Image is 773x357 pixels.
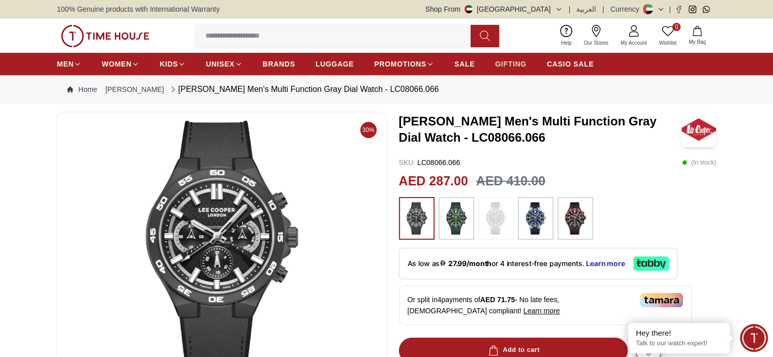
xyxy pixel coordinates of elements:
[689,6,696,13] a: Instagram
[675,6,683,13] a: Facebook
[61,25,149,47] img: ...
[374,55,434,73] a: PROMOTIONS
[454,55,475,73] a: SALE
[682,112,716,147] img: LEE COOPER Men's Multi Function Gray Dial Watch - LC08066.066
[399,157,460,168] p: LC08066.066
[669,4,671,14] span: |
[102,59,132,69] span: WOMEN
[636,328,722,338] div: Hey there!
[57,75,716,104] nav: Breadcrumb
[425,4,563,14] button: Shop From[GEOGRAPHIC_DATA]
[682,157,716,168] p: ( In stock )
[563,202,588,235] img: ...
[672,23,681,31] span: 0
[610,4,643,14] div: Currency
[685,38,710,46] span: My Bag
[168,83,439,95] div: [PERSON_NAME] Men's Multi Function Gray Dial Watch - LC08066.066
[557,39,576,47] span: Help
[569,4,571,14] span: |
[616,39,651,47] span: My Account
[404,202,429,235] img: ...
[57,4,220,14] span: 100% Genuine products with International Warranty
[483,202,509,235] img: ...
[465,5,473,13] img: United Arab Emirates
[602,4,604,14] span: |
[399,113,682,146] h3: [PERSON_NAME] Men's Multi Function Gray Dial Watch - LC08066.066
[160,59,178,69] span: KIDS
[555,23,578,49] a: Help
[399,158,416,167] span: SKU :
[444,202,469,235] img: ...
[206,55,242,73] a: UNISEX
[399,285,692,325] div: Or split in 4 payments of - No late fees, [DEMOGRAPHIC_DATA] compliant!
[360,122,377,138] span: 30%
[374,59,426,69] span: PROMOTIONS
[263,59,295,69] span: BRANDS
[547,55,594,73] a: CASIO SALE
[57,59,74,69] span: MEN
[702,6,710,13] a: Whatsapp
[655,39,681,47] span: Wishlist
[454,59,475,69] span: SALE
[683,24,712,48] button: My Bag
[480,296,515,304] span: AED 71.75
[495,59,527,69] span: GIFTING
[576,4,596,14] button: العربية
[67,84,97,94] a: Home
[102,55,139,73] a: WOMEN
[580,39,612,47] span: Our Stores
[523,307,560,315] span: Learn more
[399,172,468,191] h2: AED 287.00
[57,55,81,73] a: MEN
[476,172,545,191] h3: AED 410.00
[486,344,540,356] div: Add to cart
[105,84,164,94] a: [PERSON_NAME]
[547,59,594,69] span: CASIO SALE
[316,59,354,69] span: LUGGAGE
[578,23,614,49] a: Our Stores
[206,59,234,69] span: UNISEX
[653,23,683,49] a: 0Wishlist
[263,55,295,73] a: BRANDS
[523,202,548,235] img: ...
[160,55,185,73] a: KIDS
[495,55,527,73] a: GIFTING
[640,293,683,307] img: Tamara
[740,324,768,352] div: Chat Widget
[316,55,354,73] a: LUGGAGE
[636,339,722,348] p: Talk to our watch expert!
